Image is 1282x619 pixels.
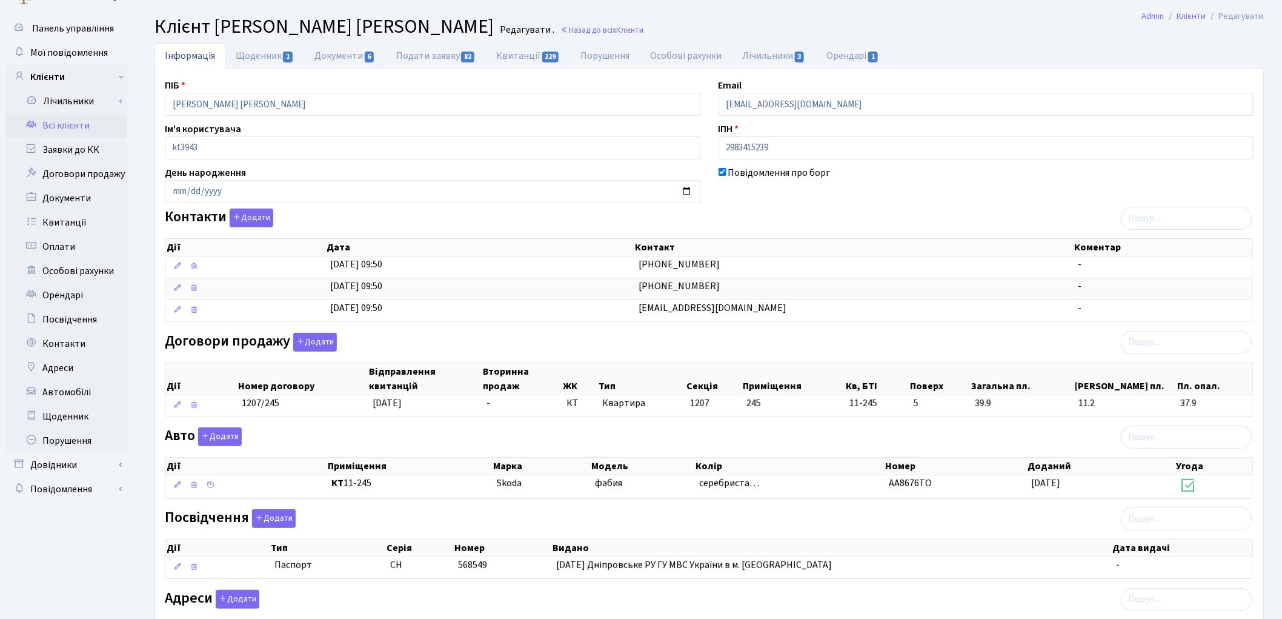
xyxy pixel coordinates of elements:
a: Щоденник [225,43,304,69]
span: 5 [914,396,965,410]
span: 1207 [690,396,709,410]
a: Admin [1142,10,1164,22]
label: Договори продажу [165,333,337,352]
span: 11-245 [331,477,487,490]
label: ПІБ [165,78,185,93]
span: 129 [542,52,559,62]
th: Угода [1175,458,1254,475]
th: Приміщення [742,363,845,395]
span: 6 [365,52,374,62]
th: Дії [165,540,270,557]
span: Панель управління [32,22,114,35]
th: Номер [884,458,1026,475]
nav: breadcrumb [1124,4,1282,29]
span: Квартира [602,396,680,410]
span: фабия [595,477,622,490]
th: Номер договору [237,363,368,395]
th: Загальна пл. [970,363,1074,395]
th: Вторинна продаж [482,363,562,395]
a: Орендарі [6,283,127,307]
span: [PHONE_NUMBER] [639,279,720,293]
span: - [1078,258,1081,271]
th: Приміщення [327,458,492,475]
span: 568549 [458,558,487,572]
label: День народження [165,166,246,180]
a: Особові рахунки [640,43,732,69]
a: Назад до всіхКлієнти [560,24,643,36]
a: Подати заявку [386,43,486,69]
label: Повідомлення про борг [728,166,831,180]
th: Тип [270,540,385,557]
label: Авто [165,427,242,446]
a: Додати [249,507,296,529]
a: Документи [304,43,385,69]
span: 37.9 [1181,396,1248,410]
span: [DATE] 09:50 [330,258,382,271]
span: [DATE] [373,396,402,410]
a: Документи [6,186,127,210]
th: ЖК [562,363,597,395]
th: Серія [385,540,453,557]
a: Довідники [6,453,127,477]
th: Пл. опал. [1176,363,1253,395]
span: Клієнти [616,24,643,36]
a: Оплати [6,235,127,259]
li: Редагувати [1206,10,1264,23]
span: 1 [868,52,878,62]
span: 245 [746,396,761,410]
span: Клієнт [PERSON_NAME] [PERSON_NAME] [154,13,494,41]
th: Відправлення квитанцій [368,363,482,395]
span: АА8676ТО [889,477,932,490]
button: Договори продажу [293,333,337,352]
span: Skoda [497,477,522,490]
span: [DATE] Дніпровське РУ ГУ МВС України в м. [GEOGRAPHIC_DATA] [556,558,832,572]
a: Лічильники [732,43,816,69]
span: серебриста… [699,477,759,490]
a: Заявки до КК [6,138,127,162]
span: 82 [461,52,474,62]
button: Авто [198,427,242,446]
span: - [1078,301,1081,315]
span: 1 [283,52,293,62]
a: Квитанції [6,210,127,235]
th: Доданий [1027,458,1175,475]
a: Порушення [571,43,640,69]
th: Коментар [1073,239,1253,256]
label: Ім'я користувача [165,122,241,136]
a: Додати [213,587,259,609]
label: Email [719,78,742,93]
a: Квитанції [486,43,570,69]
label: Контакти [165,209,273,227]
input: Пошук... [1121,331,1252,354]
th: Видано [551,540,1112,557]
button: Контакти [230,209,273,227]
th: Марка [492,458,590,475]
span: [PHONE_NUMBER] [639,258,720,271]
th: Тип [597,363,685,395]
a: Контакти [6,332,127,356]
small: Редагувати . [497,24,554,36]
th: Дії [165,458,327,475]
button: Адреси [216,590,259,609]
th: Дії [165,239,325,256]
span: - [1078,279,1081,293]
a: Додати [227,207,273,228]
th: Контакт [634,239,1074,256]
span: Мої повідомлення [30,46,108,59]
input: Пошук... [1121,507,1252,530]
span: 1207/245 [242,396,279,410]
a: Мої повідомлення [6,41,127,65]
th: Секція [685,363,742,395]
button: Посвідчення [252,509,296,528]
a: Повідомлення [6,477,127,501]
a: Клієнти [1177,10,1206,22]
a: Всі клієнти [6,113,127,138]
input: Пошук... [1121,207,1252,230]
a: Клієнти [6,65,127,89]
span: [EMAIL_ADDRESS][DOMAIN_NAME] [639,301,786,315]
a: Щоденник [6,404,127,429]
a: Автомобілі [6,380,127,404]
label: Адреси [165,590,259,609]
span: - [1117,558,1120,572]
th: Кв, БТІ [845,363,909,395]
